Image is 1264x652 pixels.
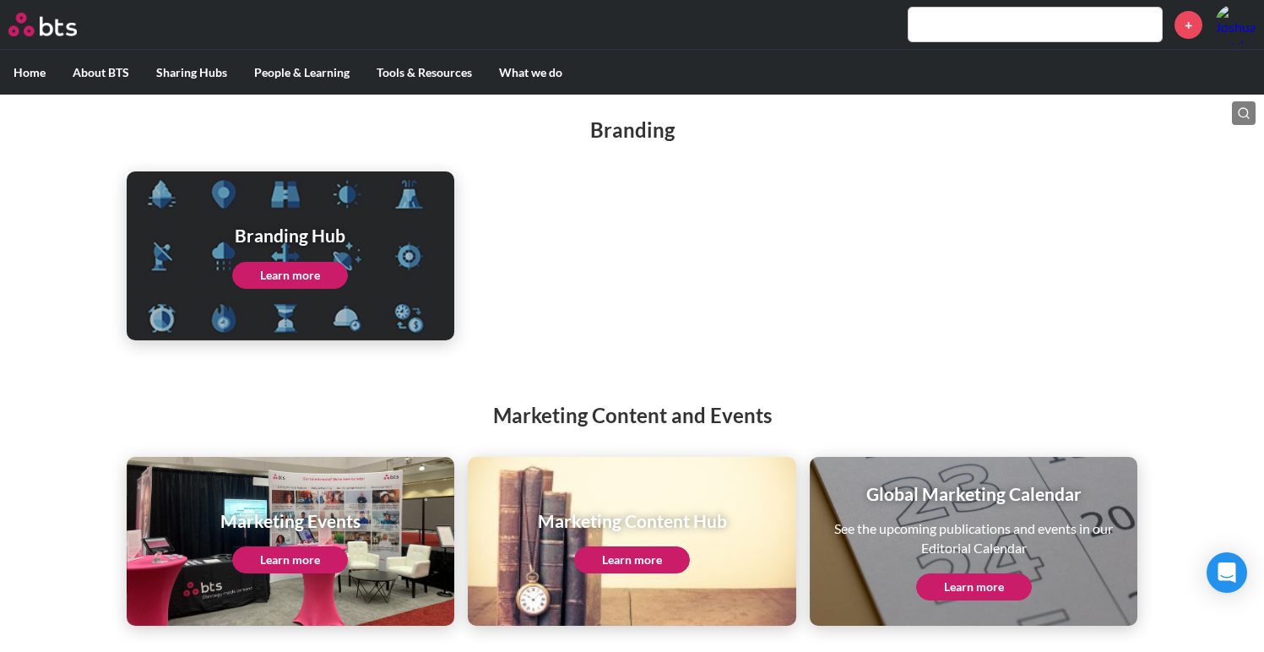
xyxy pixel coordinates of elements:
[822,519,1126,557] p: See the upcoming publications and events in our Editorial Calendar
[574,546,690,573] a: Learn more
[8,13,77,36] img: BTS Logo
[1215,4,1256,45] img: Joshua Shadrick
[232,223,348,247] h1: Branding Hub
[916,573,1032,600] a: Learn more
[8,13,108,36] a: Go home
[59,51,143,95] label: About BTS
[486,51,576,95] label: What we do
[232,546,348,573] a: Learn more
[363,51,486,95] label: Tools & Resources
[143,51,241,95] label: Sharing Hubs
[232,262,348,289] a: Learn more
[1215,4,1256,45] a: Profile
[538,508,727,533] h1: Marketing Content Hub
[220,508,361,533] h1: Marketing Events
[1174,11,1202,39] a: +
[241,51,363,95] label: People & Learning
[1207,552,1247,593] div: Open Intercom Messenger
[822,481,1126,506] h1: Global Marketing Calendar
